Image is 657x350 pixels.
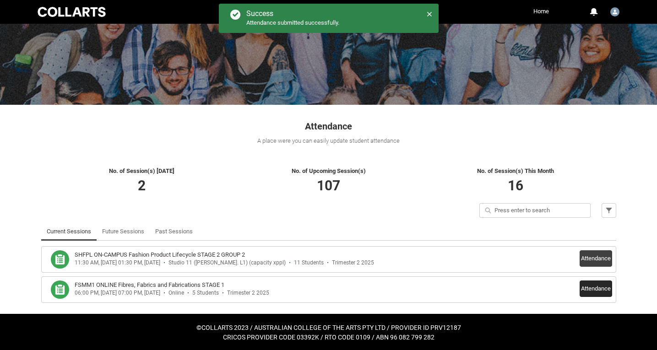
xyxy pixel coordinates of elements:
div: 5 Students [192,290,219,296]
div: Trimester 2 2025 [332,259,374,266]
div: Success [246,9,339,18]
div: 06:00 PM, [DATE] 07:00 PM, [DATE] [75,290,160,296]
div: A place were you can easily update student attendance [41,136,616,145]
h3: SHFPL ON-CAMPUS Fashion Product Lifecycle STAGE 2 GROUP 2 [75,250,245,259]
div: Trimester 2 2025 [227,290,269,296]
a: Future Sessions [102,222,144,241]
span: Attendance [305,121,352,132]
button: Filter [602,203,616,218]
span: No. of Session(s) This Month [477,167,554,174]
li: Future Sessions [97,222,150,241]
div: 11:30 AM, [DATE] 01:30 PM, [DATE] [75,259,160,266]
button: Attendance [580,250,612,267]
span: Attendance submitted successfully. [246,19,339,26]
div: Studio 11 ([PERSON_NAME]. L1) (capacity xppl) [168,259,286,266]
span: No. of Upcoming Session(s) [292,167,366,174]
div: Online [168,290,184,296]
h3: FSMM1 ONLINE Fibres, Fabrics and Fabrications STAGE 1 [75,280,224,290]
a: Current Sessions [47,222,91,241]
button: Attendance [580,280,612,297]
span: 16 [508,178,523,194]
span: 2 [138,178,146,194]
span: No. of Session(s) [DATE] [109,167,174,174]
a: Home [531,5,551,18]
a: Past Sessions [155,222,193,241]
li: Past Sessions [150,222,198,241]
input: Press enter to search [479,203,591,218]
li: Current Sessions [41,222,97,241]
span: 107 [317,178,340,194]
div: 11 Students [294,259,324,266]
button: User Profile Faculty.gtahche [608,4,622,18]
img: Faculty.gtahche [610,7,619,16]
